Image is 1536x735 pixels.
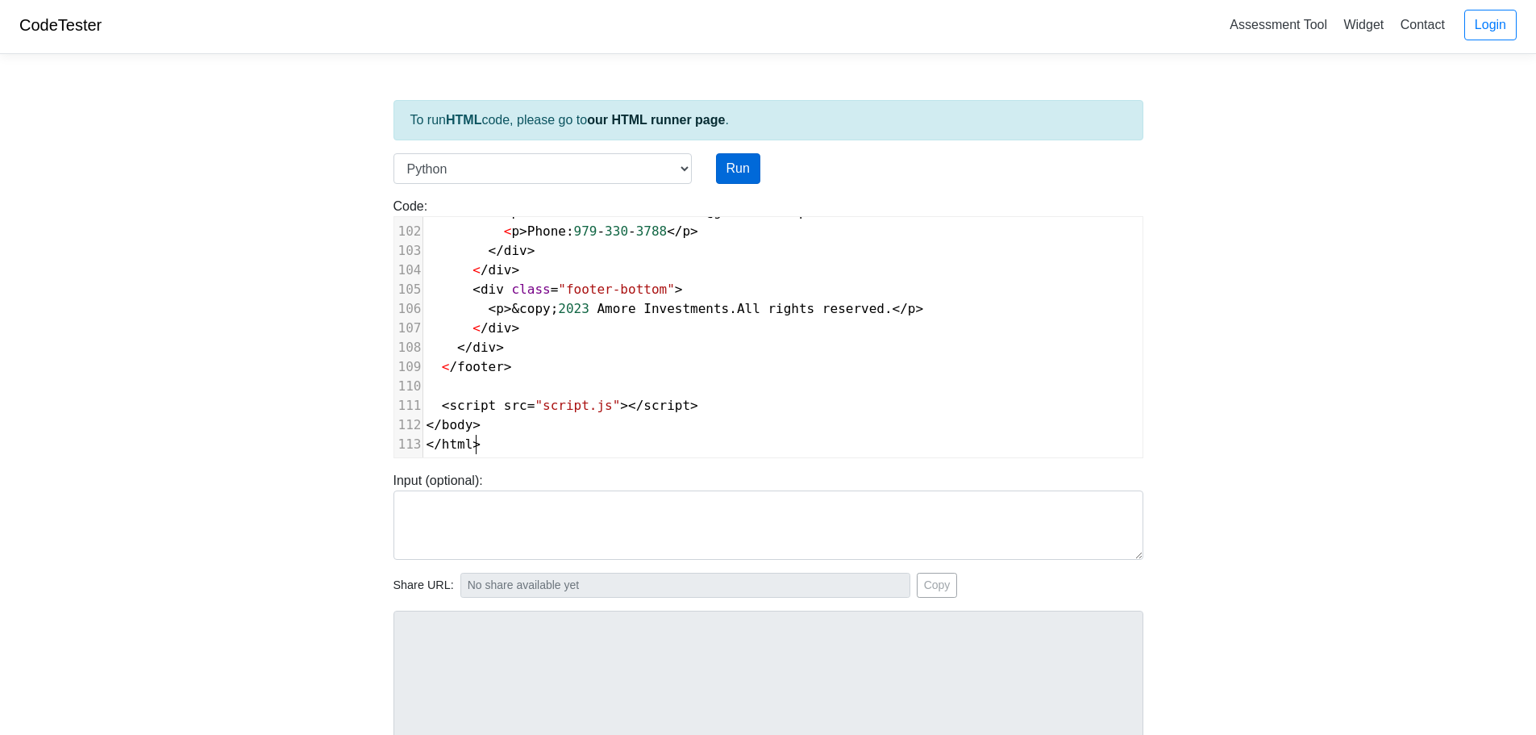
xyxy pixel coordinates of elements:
[442,417,473,432] span: body
[394,319,423,338] div: 107
[822,301,885,316] span: reserved
[481,282,504,297] span: div
[511,320,519,336] span: >
[489,262,512,278] span: div
[449,398,496,413] span: script
[917,573,958,598] button: Copy
[511,262,519,278] span: >
[472,282,481,297] span: <
[504,398,527,413] span: src
[472,262,481,278] span: <
[675,282,683,297] span: >
[558,282,675,297] span: "footer-bottom"
[449,359,457,374] span: /
[481,262,489,278] span: /
[496,340,504,355] span: >
[393,100,1143,140] div: To run code, please go to .
[394,357,423,377] div: 109
[511,223,519,239] span: p
[690,223,698,239] span: >
[551,282,559,297] span: =
[504,301,519,316] span: >&
[908,301,916,316] span: p
[394,241,423,261] div: 103
[643,301,729,316] span: Investments
[716,153,760,184] button: Run
[893,301,908,316] span: </
[519,223,527,239] span: >
[636,223,668,239] span: 3788
[519,301,551,316] span: copy
[19,16,102,34] a: CodeTester
[481,320,489,336] span: /
[381,471,1155,560] div: Input (optional):
[394,222,423,241] div: 102
[682,223,690,239] span: p
[511,282,550,297] span: class
[587,113,725,127] a: our HTML runner page
[628,223,636,239] span: -
[737,301,760,316] span: All
[381,197,1155,458] div: Code:
[457,359,504,374] span: footer
[442,436,473,452] span: html
[442,398,450,413] span: <
[394,396,423,416] div: 111
[496,301,504,316] span: p
[394,280,423,299] div: 105
[1464,10,1517,40] a: Login
[1337,11,1390,38] a: Widget
[472,320,481,336] span: <
[620,398,643,413] span: ></
[597,223,605,239] span: -
[457,340,472,355] span: </
[394,377,423,396] div: 110
[394,416,423,435] div: 112
[394,299,423,319] div: 106
[504,223,512,239] span: <
[446,113,481,127] strong: HTML
[535,398,620,413] span: "script.js"
[394,261,423,280] div: 104
[394,435,423,454] div: 113
[427,436,442,452] span: </
[915,301,923,316] span: >
[427,301,924,316] span: ; . .
[472,417,481,432] span: >
[527,398,535,413] span: =
[558,301,589,316] span: 2023
[427,223,698,239] span: :
[1394,11,1451,38] a: Contact
[605,223,628,239] span: 330
[1223,11,1334,38] a: Assessment Tool
[504,359,512,374] span: >
[574,223,597,239] span: 979
[394,338,423,357] div: 108
[527,223,566,239] span: Phone
[489,320,512,336] span: div
[460,573,910,598] input: No share available yet
[643,398,690,413] span: script
[442,359,450,374] span: <
[393,577,454,595] span: Share URL:
[472,340,496,355] span: div
[427,417,442,432] span: </
[472,436,481,452] span: >
[504,243,527,258] span: div
[489,243,504,258] span: </
[690,398,698,413] span: >
[527,243,535,258] span: >
[768,301,814,316] span: rights
[489,301,497,316] span: <
[667,223,682,239] span: </
[597,301,635,316] span: Amore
